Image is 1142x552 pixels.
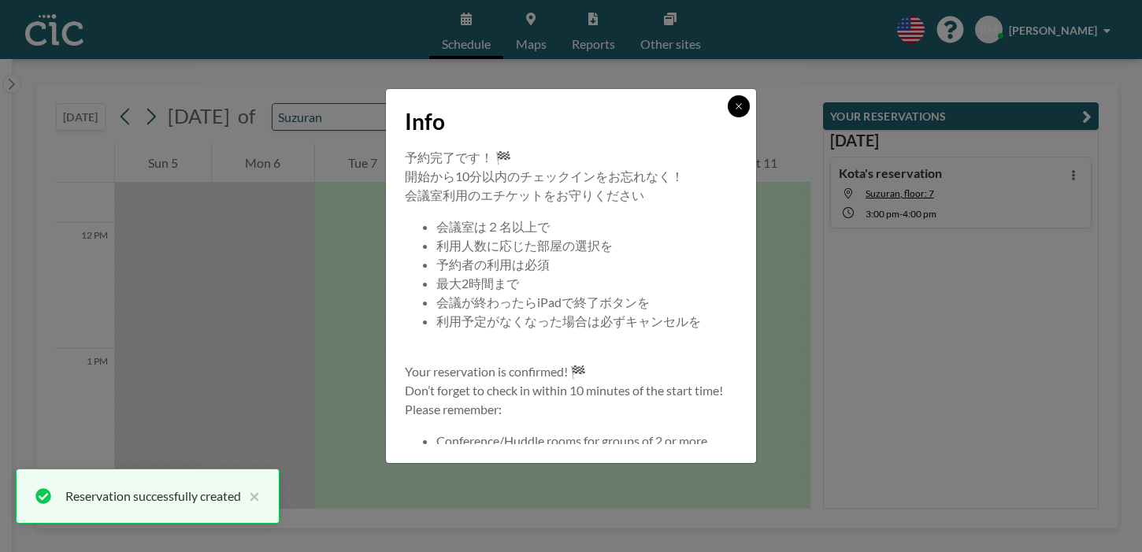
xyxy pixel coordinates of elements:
span: Please remember: [405,402,502,417]
span: Your reservation is confirmed! 🏁 [405,364,586,379]
span: Conference/Huddle rooms for groups of 2 or more [436,433,707,448]
span: 会議が終わったらiPadで終了ボタンを [436,295,650,309]
span: 予約完了です！ 🏁 [405,150,511,165]
button: close [241,487,260,506]
span: 会議室利用のエチケットをお守りください [405,187,644,202]
span: 予約者の利用は必須 [436,257,550,272]
span: 利用予定がなくなった場合は必ずキャンセルを [436,313,701,328]
span: 利用人数に応じた部屋の選択を [436,238,613,253]
span: 会議室は２名以上で [436,219,550,234]
div: Reservation successfully created [65,487,241,506]
span: 最大2時間まで [436,276,519,291]
span: Info [405,108,445,135]
span: Don’t forget to check in within 10 minutes of the start time! [405,383,723,398]
span: 開始から10分以内のチェックインをお忘れなく！ [405,169,684,183]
